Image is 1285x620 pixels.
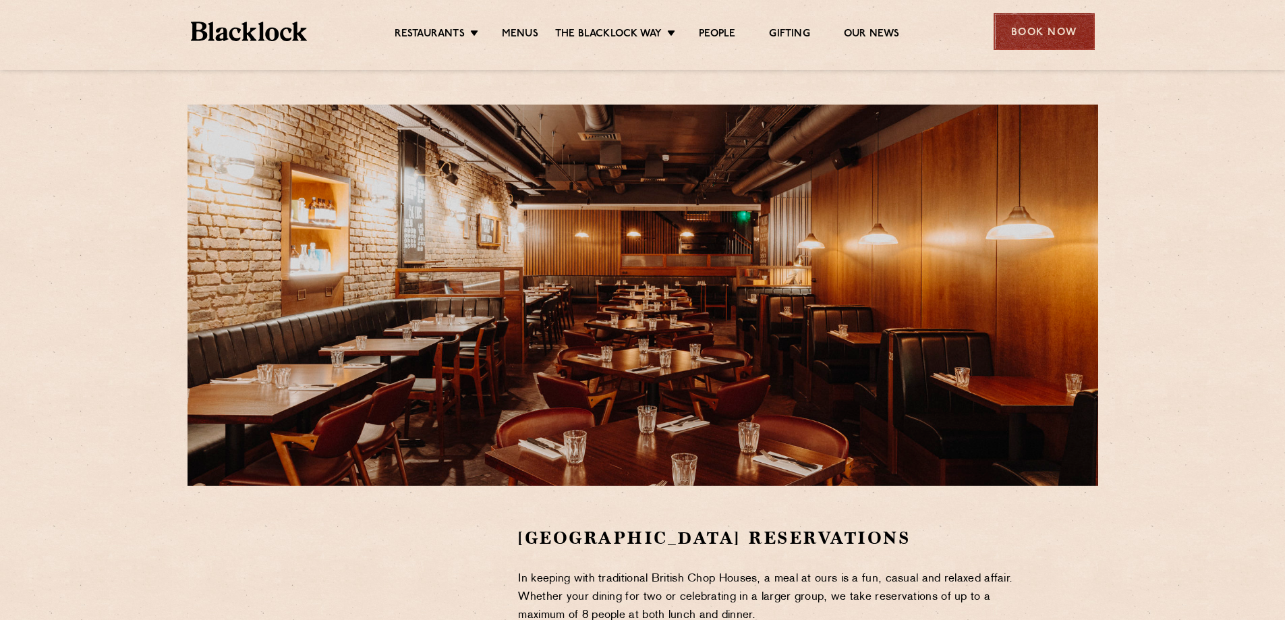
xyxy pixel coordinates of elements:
[395,28,465,43] a: Restaurants
[769,28,809,43] a: Gifting
[844,28,900,43] a: Our News
[191,22,308,41] img: BL_Textured_Logo-footer-cropped.svg
[518,526,1035,550] h2: [GEOGRAPHIC_DATA] Reservations
[994,13,1095,50] div: Book Now
[555,28,662,43] a: The Blacklock Way
[502,28,538,43] a: Menus
[699,28,735,43] a: People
